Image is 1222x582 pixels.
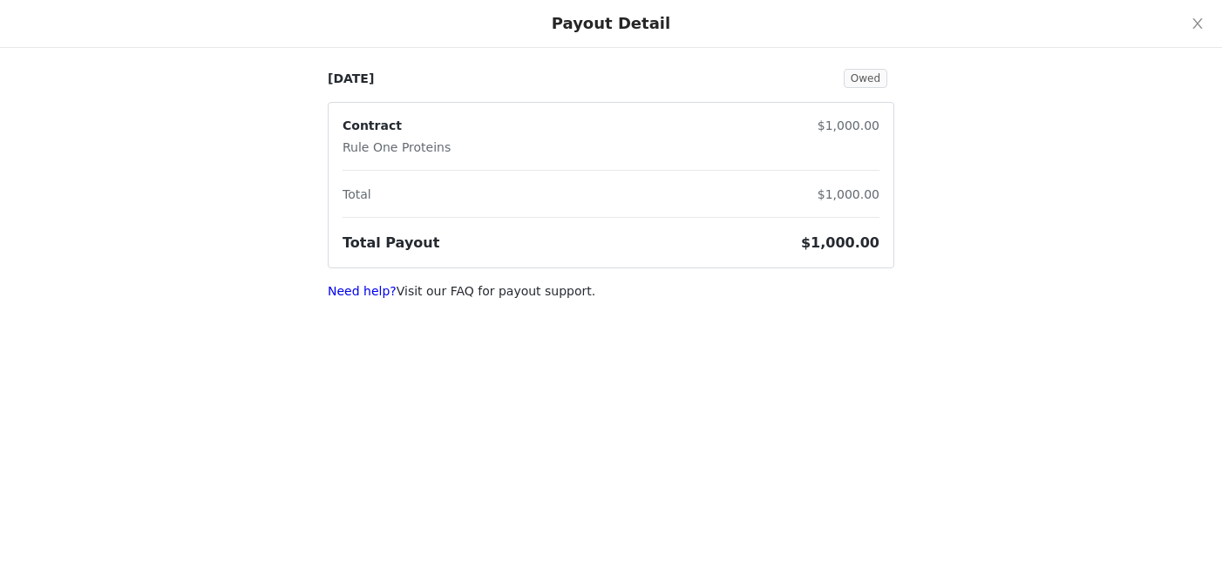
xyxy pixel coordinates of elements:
p: Total [343,186,371,204]
a: Need help? [328,284,397,298]
p: [DATE] [328,70,374,88]
span: Owed [844,69,887,88]
i: icon: close [1191,17,1205,30]
p: Rule One Proteins [343,139,451,157]
h3: Total Payout [343,233,439,254]
div: Payout Detail [552,14,670,33]
p: Contract [343,117,451,135]
span: $1,000.00 [818,187,879,201]
span: $1,000.00 [801,234,879,251]
span: $1,000.00 [818,118,879,132]
p: Visit our FAQ for payout support. [328,282,894,301]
